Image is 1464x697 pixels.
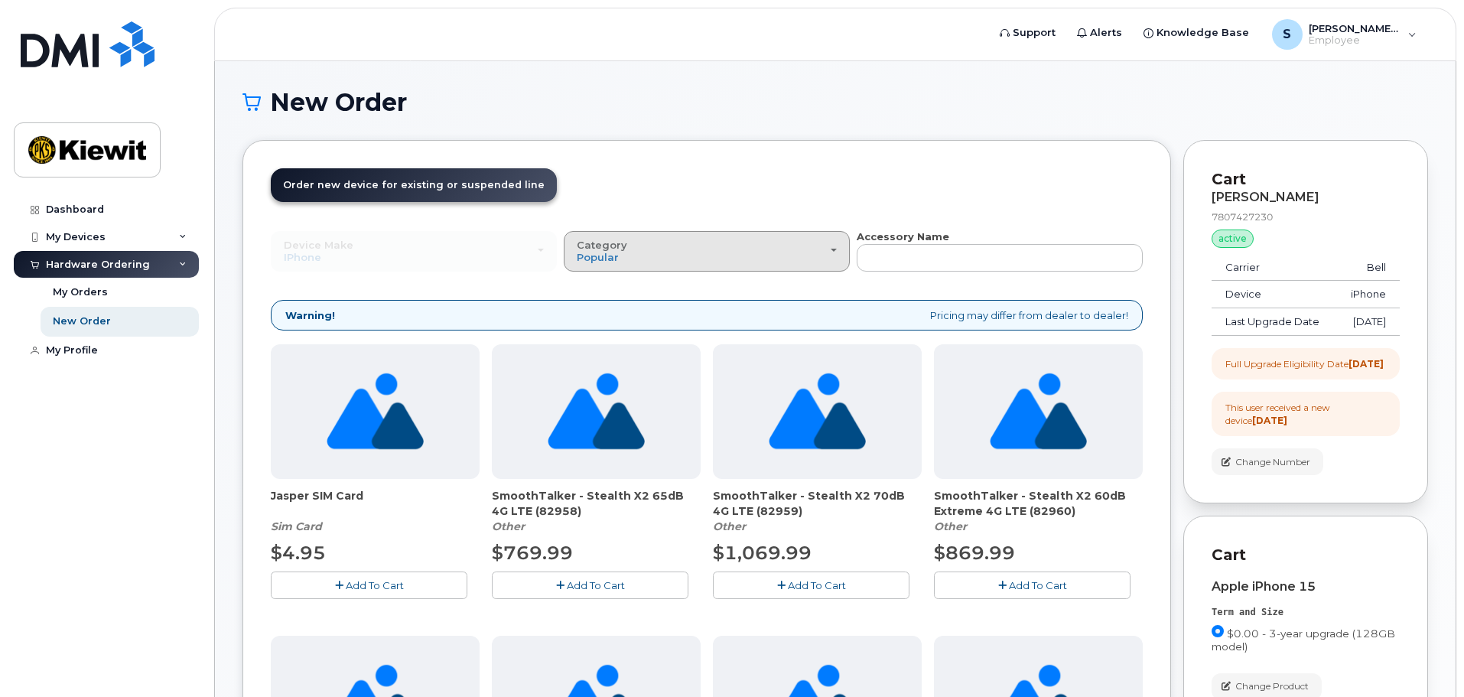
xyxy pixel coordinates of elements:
[1212,308,1335,336] td: Last Upgrade Date
[1335,308,1400,336] td: [DATE]
[564,231,850,271] button: Category Popular
[713,572,909,598] button: Add To Cart
[769,344,866,479] img: no_image_found-2caef05468ed5679b831cfe6fc140e25e0c280774317ffc20a367ab7fd17291e.png
[242,89,1428,116] h1: New Order
[492,488,701,519] span: SmoothTalker - Stealth X2 65dB 4G LTE (82958)
[271,572,467,598] button: Add To Cart
[492,572,688,598] button: Add To Cart
[1335,281,1400,308] td: iPhone
[1212,191,1400,204] div: [PERSON_NAME]
[934,542,1015,564] span: $869.99
[934,519,967,533] em: Other
[271,488,480,519] span: Jasper SIM Card
[713,488,922,534] div: SmoothTalker - Stealth X2 70dB 4G LTE (82959)
[1225,401,1386,427] div: This user received a new device
[1335,254,1400,282] td: Bell
[271,542,326,564] span: $4.95
[577,251,619,263] span: Popular
[713,488,922,519] span: SmoothTalker - Stealth X2 70dB 4G LTE (82959)
[492,542,573,564] span: $769.99
[1252,415,1287,426] strong: [DATE]
[1212,627,1395,653] span: $0.00 - 3-year upgrade (128GB model)
[1212,625,1224,637] input: $0.00 - 3-year upgrade (128GB model)
[577,239,627,251] span: Category
[1212,230,1254,248] div: active
[346,579,404,591] span: Add To Cart
[713,519,746,533] em: Other
[934,488,1143,519] span: SmoothTalker - Stealth X2 60dB Extreme 4G LTE (82960)
[271,300,1143,331] div: Pricing may differ from dealer to dealer!
[788,579,846,591] span: Add To Cart
[1212,281,1335,308] td: Device
[1397,630,1453,686] iframe: Messenger Launcher
[492,488,701,534] div: SmoothTalker - Stealth X2 65dB 4G LTE (82958)
[1349,358,1384,370] strong: [DATE]
[1212,254,1335,282] td: Carrier
[1212,210,1400,223] div: 7807427230
[1212,448,1323,475] button: Change Number
[492,519,525,533] em: Other
[327,344,424,479] img: no_image_found-2caef05468ed5679b831cfe6fc140e25e0c280774317ffc20a367ab7fd17291e.png
[1212,168,1400,191] p: Cart
[271,488,480,534] div: Jasper SIM Card
[1225,357,1384,370] div: Full Upgrade Eligibility Date
[1235,455,1310,469] span: Change Number
[934,488,1143,534] div: SmoothTalker - Stealth X2 60dB Extreme 4G LTE (82960)
[1235,679,1309,693] span: Change Product
[1212,544,1400,566] p: Cart
[990,344,1087,479] img: no_image_found-2caef05468ed5679b831cfe6fc140e25e0c280774317ffc20a367ab7fd17291e.png
[271,519,322,533] em: Sim Card
[1212,606,1400,619] div: Term and Size
[1212,580,1400,594] div: Apple iPhone 15
[857,230,949,243] strong: Accessory Name
[713,542,812,564] span: $1,069.99
[283,179,545,191] span: Order new device for existing or suspended line
[934,572,1131,598] button: Add To Cart
[567,579,625,591] span: Add To Cart
[548,344,645,479] img: no_image_found-2caef05468ed5679b831cfe6fc140e25e0c280774317ffc20a367ab7fd17291e.png
[1009,579,1067,591] span: Add To Cart
[285,308,335,323] strong: Warning!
